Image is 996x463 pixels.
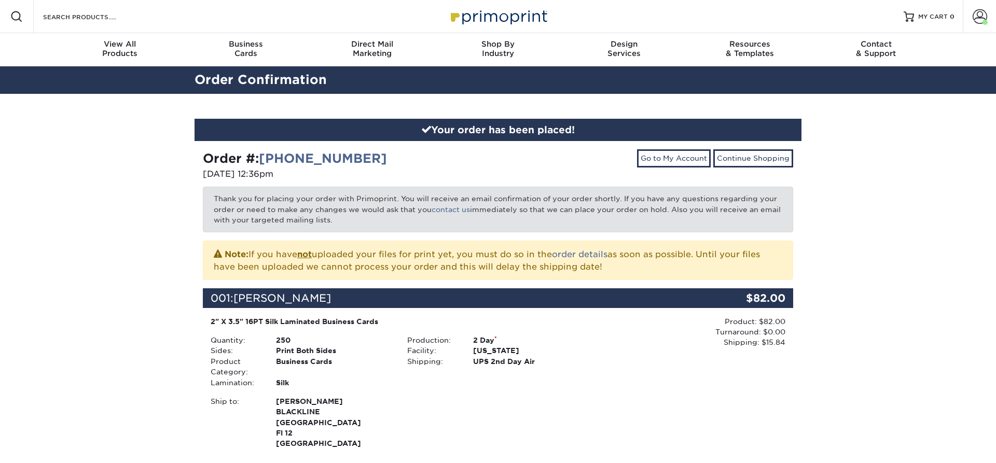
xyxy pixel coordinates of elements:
div: Your order has been placed! [195,119,801,142]
a: order details [552,249,607,259]
div: [US_STATE] [465,345,597,356]
span: Resources [687,39,813,49]
a: DesignServices [561,33,687,66]
a: [PHONE_NUMBER] [259,151,387,166]
div: Production: [399,335,465,345]
span: [PERSON_NAME] [276,396,392,406]
b: not [297,249,312,259]
input: SEARCH PRODUCTS..... [42,10,143,23]
span: 0 [950,13,955,20]
a: Resources& Templates [687,33,813,66]
div: Services [561,39,687,58]
div: Industry [435,39,561,58]
div: UPS 2nd Day Air [465,356,597,367]
div: Product: $82.00 Turnaround: $0.00 Shipping: $15.84 [597,316,785,348]
span: View All [57,39,183,49]
span: Design [561,39,687,49]
div: Sides: [203,345,268,356]
div: $82.00 [695,288,793,308]
span: Business [183,39,309,49]
a: Direct MailMarketing [309,33,435,66]
div: 2" X 3.5" 16PT Silk Laminated Business Cards [211,316,589,327]
a: Shop ByIndustry [435,33,561,66]
p: [DATE] 12:36pm [203,168,490,180]
strong: Order #: [203,151,387,166]
div: Products [57,39,183,58]
div: Cards [183,39,309,58]
span: Contact [813,39,939,49]
div: Shipping: [399,356,465,367]
a: Go to My Account [637,149,711,167]
div: 2 Day [465,335,597,345]
div: Print Both Sides [268,345,399,356]
div: & Support [813,39,939,58]
span: Fl 12 [276,428,392,438]
span: BLACKLINE [276,406,392,417]
div: Product Category: [203,356,268,377]
a: View AllProducts [57,33,183,66]
p: Thank you for placing your order with Primoprint. You will receive an email confirmation of your ... [203,187,793,232]
p: If you have uploaded your files for print yet, you must do so in the as soon as possible. Until y... [214,247,782,273]
div: & Templates [687,39,813,58]
span: [PERSON_NAME] [233,292,331,304]
strong: [GEOGRAPHIC_DATA] [276,396,392,448]
a: contact us [432,205,470,214]
div: Facility: [399,345,465,356]
div: Business Cards [268,356,399,377]
div: 250 [268,335,399,345]
h2: Order Confirmation [187,71,809,90]
a: BusinessCards [183,33,309,66]
span: Shop By [435,39,561,49]
img: Primoprint [446,5,550,27]
a: Contact& Support [813,33,939,66]
div: Quantity: [203,335,268,345]
span: [GEOGRAPHIC_DATA] [276,417,392,428]
div: 001: [203,288,695,308]
a: Continue Shopping [713,149,793,167]
strong: Note: [225,249,248,259]
div: Lamination: [203,377,268,388]
span: Direct Mail [309,39,435,49]
div: Silk [268,377,399,388]
div: Marketing [309,39,435,58]
span: MY CART [918,12,948,21]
